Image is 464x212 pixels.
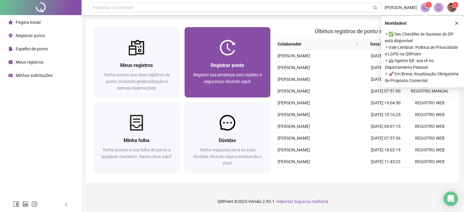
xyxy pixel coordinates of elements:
span: close [455,21,459,25]
td: [DATE] 11:32:14 [364,74,408,85]
sup: Atualize o seu contato no menu Meus Dados [452,2,458,8]
sup: 1 [426,2,432,8]
a: Meus registrosTenha acesso aos seus registros de ponto, incluindo geolocalização e demais observa... [94,27,180,97]
span: Tenha acesso aos seus registros de ponto, incluindo geolocalização e demais observações! [104,72,170,90]
span: file [8,47,13,51]
span: search [355,42,359,46]
span: 1 [428,3,430,7]
span: clock-circle [8,60,13,64]
span: Colaborador [278,41,353,47]
img: 90499 [447,3,456,12]
span: facebook [13,201,19,207]
span: Meus registros [120,62,153,68]
span: Meus registros [16,60,43,65]
span: Tenha acesso a sua folha de ponto a qualquer momento. Basta clicar aqui! [101,147,172,159]
td: REGISTRO WEB [408,144,452,156]
span: ⚬ Vale Lembrar: Política de Privacidade e LGPD na QRPoint [385,44,460,57]
span: notification [423,5,428,10]
span: Versão [248,199,262,204]
footer: QRPoint © 2025 - 2.93.1 - [82,191,464,212]
a: DúvidasTenha respostas para as suas dúvidas clicando aqui e acessando o chat! [185,102,271,172]
td: [DATE] 11:45:23 [364,156,408,168]
span: [PERSON_NAME] [278,112,310,117]
td: [DATE] 19:04:50 [364,97,408,109]
span: ⚬ ✅ Seu Checklist de Sucesso do DP está disponível [385,31,460,44]
span: bell [436,5,441,10]
th: Data/Hora [361,38,404,50]
span: linkedin [22,201,28,207]
span: [PERSON_NAME] [278,159,310,164]
td: REGISTRO WEB [408,132,452,144]
td: [DATE] 07:51:00 [364,85,408,97]
span: home [8,20,13,24]
span: schedule [8,73,13,78]
span: [PERSON_NAME] [278,147,310,152]
td: [DATE] 10:16:25 [364,109,408,121]
td: REGISTRO WEB [408,97,452,109]
td: REGISTRO MANUAL [408,85,452,97]
a: Minha folhaTenha acesso a sua folha de ponto a qualquer momento. Basta clicar aqui! [94,102,180,172]
span: search [373,5,378,10]
span: ⚬ 🚀 Em Breve, Atualização Obrigatória de Proposta Comercial [385,71,460,84]
td: REGISTRO WEB [408,156,452,168]
span: Registrar ponto [16,33,45,38]
span: 1 [454,3,456,7]
span: search [354,40,360,49]
span: Novidades ! [385,20,407,27]
span: Registre sua presença com rapidez e segurança clicando aqui! [193,72,262,84]
span: [PERSON_NAME] [385,4,417,11]
td: REGISTRO MANUAL [408,168,452,179]
a: Registrar pontoRegistre sua presença com rapidez e segurança clicando aqui! [185,27,271,97]
span: ⚬ 🤖 Agente QR: sua IA no Departamento Pessoal [385,57,460,71]
span: Registrar ponto [211,62,244,68]
td: [DATE] 07:57:36 [364,132,408,144]
span: environment [8,33,13,38]
span: Data/Hora [364,41,397,47]
span: [PERSON_NAME] [278,124,310,129]
span: [PERSON_NAME] [278,136,310,141]
span: Dúvidas [219,138,236,143]
span: left [64,203,68,207]
span: Tenha respostas para as suas dúvidas clicando aqui e acessando o chat! [193,147,262,166]
td: REGISTRO WEB [408,121,452,132]
span: Página inicial [16,20,40,25]
span: Últimos registros de ponto sincronizados [315,28,412,34]
span: instagram [31,201,37,207]
span: Minhas solicitações [16,73,53,78]
span: Reportar bug e/ou melhoria [277,199,328,204]
td: [DATE] 13:28:58 [364,62,408,74]
span: Minha folha [124,138,150,143]
div: Open Intercom Messenger [443,191,458,206]
span: [PERSON_NAME] [278,65,310,70]
span: [PERSON_NAME] [278,77,310,82]
td: [DATE] 09:07:15 [364,121,408,132]
span: [PERSON_NAME] [278,89,310,93]
td: [DATE] 18:02:19 [364,144,408,156]
span: [PERSON_NAME] [278,100,310,105]
td: REGISTRO WEB [408,109,452,121]
td: [DATE] 11:27:43 [364,50,408,62]
td: [DATE] 09:45:00 [364,168,408,179]
span: Espelho de ponto [16,46,48,51]
span: [PERSON_NAME] [278,53,310,58]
